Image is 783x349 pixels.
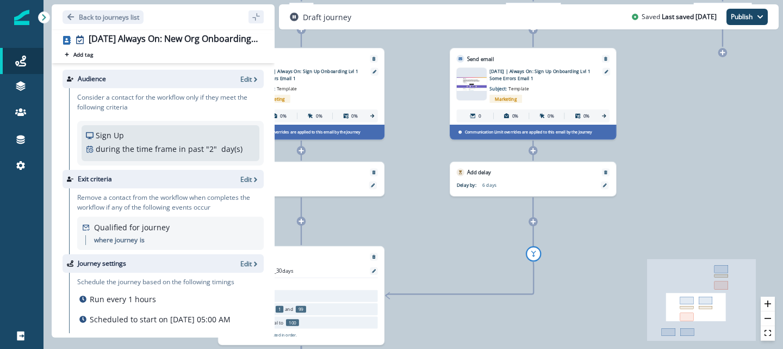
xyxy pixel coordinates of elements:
[280,113,287,120] p: 0%
[296,306,306,313] p: 99
[277,85,297,91] span: Template
[457,77,487,91] img: email asset unavailable
[96,130,124,141] p: Sign Up
[233,129,360,135] p: Communication Limit overrides are applied to this email by the Journey
[351,113,358,120] p: 0%
[94,222,170,233] p: Qualified for journey
[761,311,775,326] button: zoom out
[240,175,259,184] button: Edit
[465,129,592,135] p: Communication Limit overrides are applied to this email by the Journey
[218,246,385,345] div: Branch by valueRemoveorg.errors_total_30dayswith conditions:equal to 0between (inclusive) 1and99g...
[63,10,144,24] button: Go back
[489,68,593,82] p: [DATE] | Always On: Sign Up Onboarding Lvl 1 Some Errors Email 1
[206,143,217,155] p: " 2 "
[548,113,554,120] p: 0%
[235,267,293,275] p: org.errors_total_30days
[386,262,533,296] g: Edge from 51c59ce8-3c65-47c6-90e2-3895d4d6c56e to 7fa2a196-fb5e-4760-ae57-6a38a076e5b0
[140,235,145,245] p: is
[512,113,519,120] p: 0%
[369,170,379,174] button: Remove
[77,277,234,287] p: Schedule the journey based on the following timings
[478,113,481,120] p: 0
[450,162,617,197] div: Add delayRemoveDelay by:6 days
[231,319,283,326] p: greater than or equal to
[96,143,177,155] p: during the time frame
[240,75,252,84] p: Edit
[240,259,252,268] p: Edit
[286,319,299,326] p: 100
[240,175,252,184] p: Edit
[316,113,322,120] p: 0%
[14,10,29,25] img: Inflection
[225,333,296,339] p: The Values would be evaluated in order.
[508,85,529,91] span: Template
[78,74,106,84] p: Audience
[78,259,126,268] p: Journey settings
[303,11,351,23] p: Draft journey
[489,82,570,93] p: Subject:
[489,95,522,103] span: Marketing
[642,12,660,22] p: Saved
[94,235,138,245] p: where journey
[583,113,590,120] p: 0%
[90,314,231,325] p: Scheduled to start on [DATE] 05:00 AM
[258,82,339,93] p: Subject:
[218,48,385,139] div: Send emailRemoveemail asset unavailable[DATE] | Always On: Sign Up Onboarding Lvl 1 No Errors Ema...
[248,10,264,23] button: sidebar collapse toggle
[240,75,259,84] button: Edit
[467,55,494,63] p: Send email
[231,306,328,313] ul: and
[526,246,542,262] button: add-goto
[258,68,362,82] p: [DATE] | Always On: Sign Up Onboarding Lvl 1 No Errors Email 1
[73,51,93,58] p: Add tag
[450,48,617,139] div: Send emailRemoveemail asset unavailable[DATE] | Always On: Sign Up Onboarding Lvl 1 Some Errors E...
[89,34,259,46] div: [DATE] Always On: New Org Onboarding - Level 1
[600,57,611,61] button: Remove
[218,162,385,197] div: Add delayRemoveDelay by:6 days
[251,181,332,188] p: 6 days
[662,12,717,22] p: Last saved [DATE]
[78,174,112,184] p: Exit criteria
[761,326,775,341] button: fit view
[467,168,491,176] p: Add delay
[493,246,574,262] div: add-gotoremove-goto-linkremove-goto
[63,50,95,59] button: Add tag
[77,193,264,212] p: Remove a contact from the workflow when completes the workflow if any of the following events occur
[761,297,775,311] button: zoom in
[240,259,259,268] button: Edit
[221,143,243,155] p: day(s)
[726,9,768,25] button: Publish
[179,143,204,155] p: in past
[457,181,483,188] p: Delay by:
[369,254,379,259] button: Remove
[90,293,156,305] p: Run every 1 hours
[258,95,290,103] span: Marketing
[482,181,563,188] p: 6 days
[369,57,379,61] button: Remove
[79,13,139,22] p: Back to journeys list
[600,170,611,174] button: Remove
[77,93,264,112] p: Consider a contact for the workflow only if they meet the following criteria
[276,306,283,313] p: 1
